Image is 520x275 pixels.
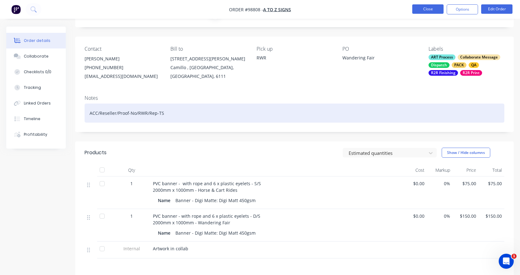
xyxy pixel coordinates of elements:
[263,7,291,13] a: A to Z Signs
[130,213,133,219] span: 1
[85,63,160,72] div: [PHONE_NUMBER]
[113,164,150,176] div: Qty
[85,54,160,81] div: [PERSON_NAME][PHONE_NUMBER][EMAIL_ADDRESS][DOMAIN_NAME]
[342,54,418,63] div: Wandering Fair
[24,69,51,75] div: Checklists 0/0
[173,196,258,205] div: Banner - Digi Matte: Digi Matt 450gsm
[429,46,504,52] div: Labels
[460,70,482,76] div: R2R Print
[229,7,263,13] span: Order #98808 -
[6,33,66,48] button: Order details
[85,72,160,81] div: [EMAIL_ADDRESS][DOMAIN_NAME]
[455,180,476,187] span: $75.00
[85,104,504,123] div: ACC/Reseller/Proof-No/RWR/Rep-TS
[6,80,66,95] button: Tracking
[24,132,47,137] div: Profitability
[158,196,173,205] div: Name
[153,213,260,226] span: PVC banner - with rope and 6 x plastic eyelets - D/S 2000mm x 1000mm - Wandering Fair
[173,228,258,237] div: Banner - Digi Matte: Digi Matt 450gsm
[427,164,453,176] div: Markup
[429,213,450,219] span: 0%
[429,180,450,187] span: 0%
[429,54,455,60] div: ART Process
[452,62,466,68] div: PACK
[403,180,424,187] span: $0.00
[453,164,479,176] div: Price
[6,48,66,64] button: Collaborate
[6,111,66,127] button: Timeline
[458,54,500,60] div: Collaborate Message
[85,46,160,52] div: Contact
[170,54,246,81] div: [STREET_ADDRESS][PERSON_NAME]Camillo , [GEOGRAPHIC_DATA], [GEOGRAPHIC_DATA], 6111
[481,4,512,14] button: Edit Order
[401,164,427,176] div: Cost
[429,70,458,76] div: R2R Finishing
[412,4,444,14] button: Close
[257,54,332,61] div: RWR
[429,62,450,68] div: Dispatch
[158,228,173,237] div: Name
[479,164,505,176] div: Total
[153,246,188,252] span: Artwork in collab
[11,5,21,14] img: Factory
[403,213,424,219] span: $0.00
[24,53,49,59] div: Collaborate
[257,46,332,52] div: Pick up
[115,245,148,252] span: Internal
[24,116,40,122] div: Timeline
[455,213,476,219] span: $150.00
[481,213,502,219] span: $150.00
[24,38,50,43] div: Order details
[85,95,504,101] div: Notes
[6,64,66,80] button: Checklists 0/0
[170,63,246,81] div: Camillo , [GEOGRAPHIC_DATA], [GEOGRAPHIC_DATA], 6111
[153,181,261,193] span: PVC banner - with rope and 6 x plastic eyelets - S/S 2000mm x 1000mm - Horse & Cart Rides
[469,62,479,68] div: QA
[85,149,107,156] div: Products
[442,148,490,158] button: Show / Hide columns
[6,127,66,142] button: Profitability
[130,180,133,187] span: 1
[170,46,246,52] div: Bill to
[499,254,514,269] iframe: Intercom live chat
[85,54,160,63] div: [PERSON_NAME]
[6,95,66,111] button: Linked Orders
[512,254,517,259] span: 1
[170,54,246,63] div: [STREET_ADDRESS][PERSON_NAME]
[24,100,51,106] div: Linked Orders
[481,180,502,187] span: $75.00
[24,85,41,90] div: Tracking
[342,46,418,52] div: PO
[447,4,478,14] button: Options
